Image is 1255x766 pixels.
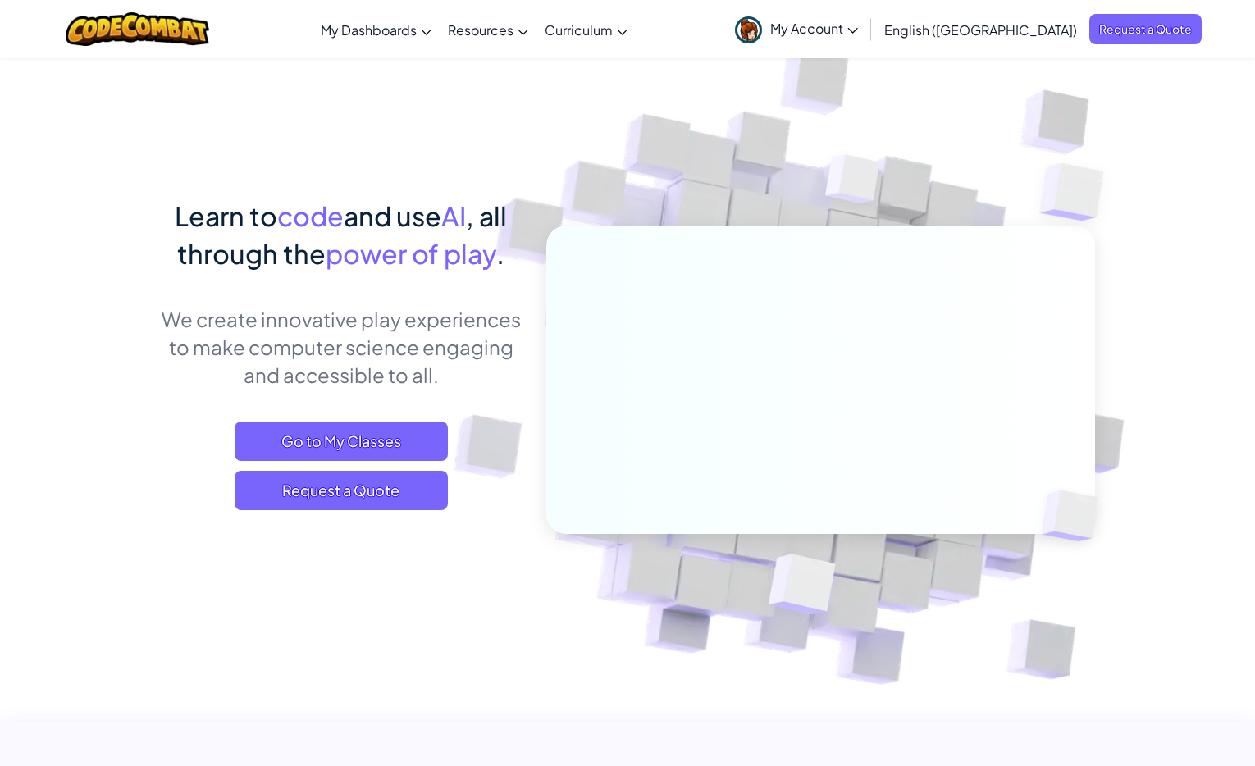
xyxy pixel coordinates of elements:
a: Resources [440,7,536,52]
a: Request a Quote [1089,14,1202,44]
span: Curriculum [545,21,613,39]
a: English ([GEOGRAPHIC_DATA]) [876,7,1085,52]
span: power of play [326,237,496,270]
span: My Dashboards [321,21,417,39]
a: My Account [727,3,866,55]
a: Request a Quote [235,471,448,510]
a: Curriculum [536,7,636,52]
img: Overlap cubes [728,519,875,655]
span: and use [344,199,441,232]
span: My Account [770,20,858,37]
a: My Dashboards [313,7,440,52]
span: Learn to [175,199,277,232]
img: avatar [735,16,762,43]
span: Resources [448,21,513,39]
span: . [496,237,504,270]
a: Go to My Classes [235,422,448,461]
img: Overlap cubes [1007,123,1149,262]
span: English ([GEOGRAPHIC_DATA]) [884,21,1077,39]
span: AI [441,199,466,232]
span: code [277,199,344,232]
img: CodeCombat logo [66,12,209,46]
p: We create innovative play experiences to make computer science engaging and accessible to all. [160,305,522,389]
img: Overlap cubes [795,122,913,244]
img: Overlap cubes [1015,456,1138,576]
